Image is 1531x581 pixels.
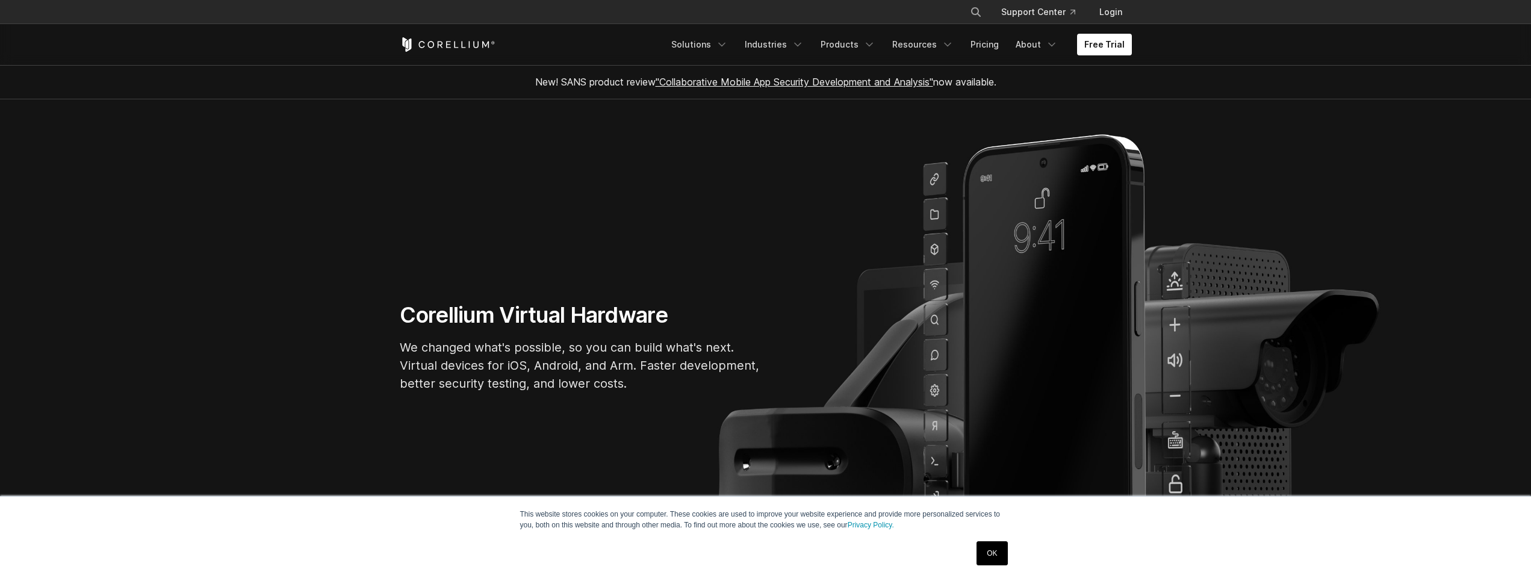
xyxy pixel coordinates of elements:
[1090,1,1132,23] a: Login
[965,1,987,23] button: Search
[977,541,1007,565] a: OK
[1077,34,1132,55] a: Free Trial
[813,34,883,55] a: Products
[664,34,1132,55] div: Navigation Menu
[535,76,996,88] span: New! SANS product review now available.
[848,521,894,529] a: Privacy Policy.
[955,1,1132,23] div: Navigation Menu
[400,338,761,393] p: We changed what's possible, so you can build what's next. Virtual devices for iOS, Android, and A...
[963,34,1006,55] a: Pricing
[664,34,735,55] a: Solutions
[656,76,933,88] a: "Collaborative Mobile App Security Development and Analysis"
[1008,34,1065,55] a: About
[400,37,495,52] a: Corellium Home
[738,34,811,55] a: Industries
[520,509,1011,530] p: This website stores cookies on your computer. These cookies are used to improve your website expe...
[992,1,1085,23] a: Support Center
[885,34,961,55] a: Resources
[400,302,761,329] h1: Corellium Virtual Hardware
